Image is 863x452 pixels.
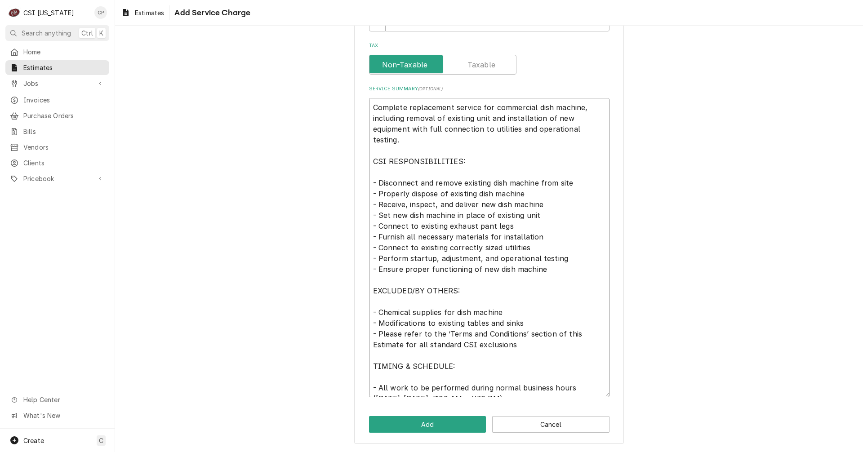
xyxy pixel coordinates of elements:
[369,85,609,93] label: Service Summary
[5,25,109,41] button: Search anythingCtrlK
[22,28,71,38] span: Search anything
[23,111,105,120] span: Purchase Orders
[99,28,103,38] span: K
[5,155,109,170] a: Clients
[8,6,21,19] div: C
[369,42,609,49] label: Tax
[5,76,109,91] a: Go to Jobs
[23,142,105,152] span: Vendors
[369,416,609,433] div: Button Group
[5,108,109,123] a: Purchase Orders
[23,79,91,88] span: Jobs
[418,86,443,91] span: ( optional )
[369,416,609,433] div: Button Group Row
[492,416,609,433] button: Cancel
[118,5,168,20] a: Estimates
[8,6,21,19] div: CSI Kentucky's Avatar
[5,60,109,75] a: Estimates
[172,7,250,19] span: Add Service Charge
[135,8,164,18] span: Estimates
[23,127,105,136] span: Bills
[5,408,109,423] a: Go to What's New
[5,392,109,407] a: Go to Help Center
[23,95,105,105] span: Invoices
[94,6,107,19] div: Craig Pierce's Avatar
[23,437,44,444] span: Create
[23,395,104,404] span: Help Center
[99,436,103,445] span: C
[5,140,109,155] a: Vendors
[5,93,109,107] a: Invoices
[23,174,91,183] span: Pricebook
[23,411,104,420] span: What's New
[5,171,109,186] a: Go to Pricebook
[5,44,109,59] a: Home
[369,416,486,433] button: Add
[23,8,74,18] div: CSI [US_STATE]
[5,124,109,139] a: Bills
[369,98,609,397] textarea: Complete replacement service for commercial dish machine, including removal of existing unit and ...
[369,42,609,74] div: Tax
[94,6,107,19] div: CP
[369,85,609,397] div: Service Summary
[81,28,93,38] span: Ctrl
[23,47,105,57] span: Home
[23,158,105,168] span: Clients
[23,63,105,72] span: Estimates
